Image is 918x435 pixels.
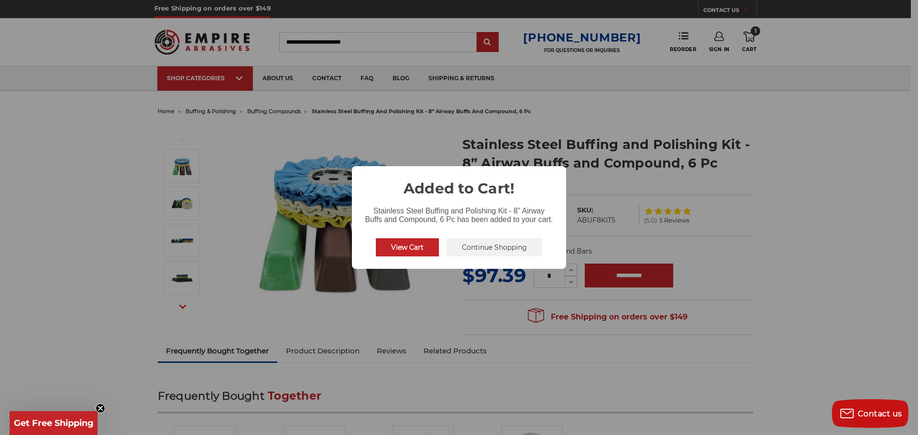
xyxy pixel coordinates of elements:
[858,409,902,418] span: Contact us
[352,199,566,226] div: Stainless Steel Buffing and Polishing Kit - 8” Airway Buffs and Compound, 6 Pc has been added to ...
[447,238,542,256] button: Continue Shopping
[376,238,439,256] button: View Cart
[14,418,94,428] span: Get Free Shipping
[96,403,105,413] button: Close teaser
[832,399,908,428] button: Contact us
[352,166,566,199] h2: Added to Cart!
